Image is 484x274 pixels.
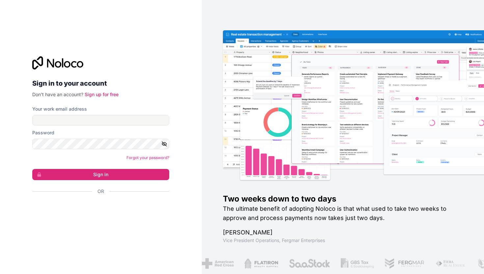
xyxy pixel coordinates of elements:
img: /assets/saastock-C6Zbiodz.png [289,258,330,269]
h1: [PERSON_NAME] [223,228,463,237]
img: /assets/fiera-fwj2N5v4.png [435,258,466,269]
img: /assets/fergmar-CudnrXN5.png [385,258,425,269]
img: /assets/american-red-cross-BAupjrZR.png [202,258,234,269]
label: Your work email address [32,106,87,112]
h1: Two weeks down to two days [223,194,463,204]
button: Sign in [32,169,169,180]
iframe: Sign in with Google Button [29,202,167,216]
img: /assets/flatiron-C8eUkumj.png [244,258,279,269]
label: Password [32,129,54,136]
span: Or [97,188,104,195]
input: Email address [32,115,169,125]
h2: Sign in to your account [32,77,169,89]
h1: Vice President Operations , Fergmar Enterprises [223,237,463,244]
a: Forgot your password? [126,155,169,160]
input: Password [32,139,169,149]
a: Sign up for free [85,92,119,97]
img: /assets/gbstax-C-GtDUiK.png [341,258,374,269]
h2: The ultimate benefit of adopting Noloco is that what used to take two weeks to approve and proces... [223,204,463,223]
span: Don't have an account? [32,92,83,97]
